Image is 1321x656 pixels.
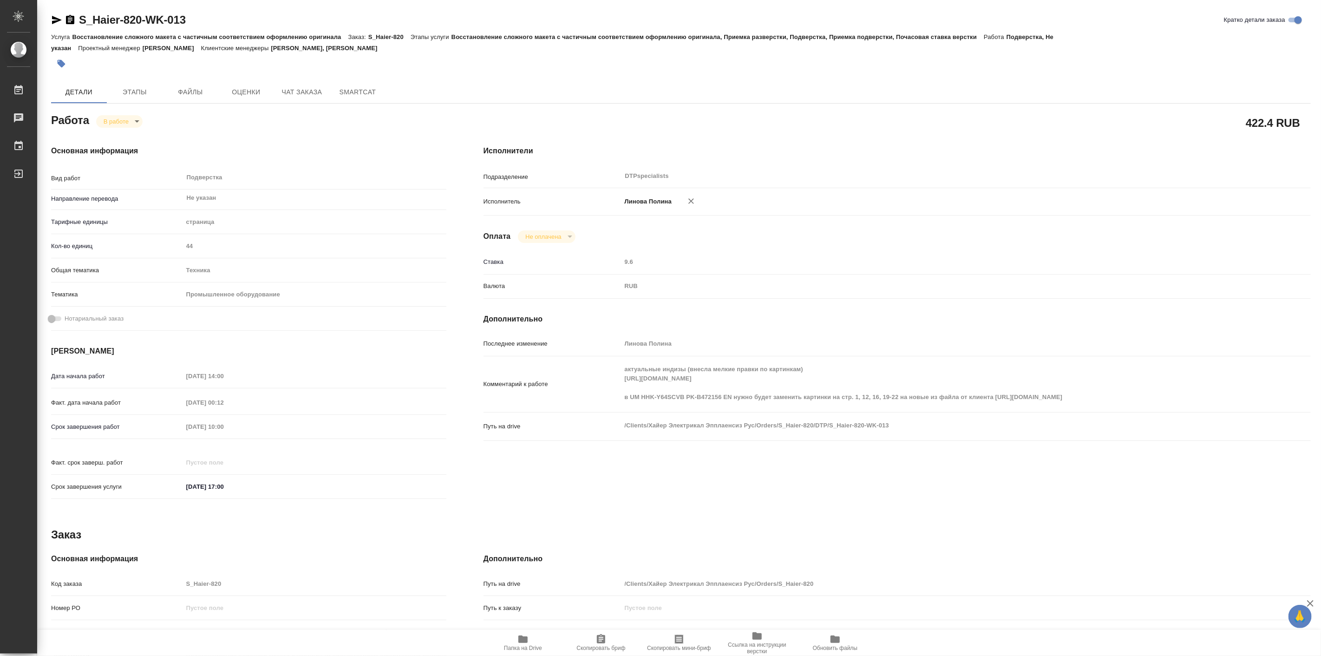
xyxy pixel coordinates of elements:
input: Пустое поле [183,369,264,383]
p: Заказ: [348,33,368,40]
span: Этапы [112,86,157,98]
h4: Дополнительно [484,553,1311,564]
input: Пустое поле [183,456,264,469]
p: Факт. дата начала работ [51,398,183,407]
div: Промышленное оборудование [183,287,446,302]
span: SmartCat [335,86,380,98]
h2: Работа [51,111,89,128]
p: S_Haier-820 [368,33,411,40]
a: S_Haier-820, [621,629,659,636]
span: Скопировать бриф [576,645,625,651]
button: Скопировать мини-бриф [640,630,718,656]
input: Пустое поле [621,601,1242,615]
p: [PERSON_NAME], [PERSON_NAME] [271,45,384,52]
p: Подразделение [484,172,621,182]
h4: Дополнительно [484,314,1311,325]
p: Услуга [51,33,72,40]
span: Ссылка на инструкции верстки [724,642,791,655]
p: Дата начала работ [51,372,183,381]
p: Проекты Smartcat [484,628,621,637]
input: Пустое поле [183,396,264,409]
div: Техника [183,262,446,278]
p: Валюта [484,282,621,291]
p: Работа [984,33,1007,40]
a: S_Haier-820 (1) [662,629,706,636]
button: Папка на Drive [484,630,562,656]
h2: 422.4 RUB [1246,115,1300,131]
span: Оценки [224,86,268,98]
p: Путь на drive [484,422,621,431]
div: В работе [518,230,575,243]
h4: Исполнители [484,145,1311,157]
p: Путь на drive [484,579,621,589]
button: Скопировать ссылку [65,14,76,26]
button: Удалить исполнителя [681,191,701,211]
p: Исполнитель [484,197,621,206]
div: RUB [621,278,1242,294]
p: Кол-во единиц [51,242,183,251]
p: Тарифные единицы [51,217,183,227]
h4: Основная информация [51,145,446,157]
p: Последнее изменение [484,339,621,348]
span: 🙏 [1292,607,1308,626]
input: Пустое поле [183,577,446,590]
input: Пустое поле [183,239,446,253]
button: Не оплачена [523,233,564,241]
button: Скопировать ссылку для ЯМессенджера [51,14,62,26]
h4: Основная информация [51,553,446,564]
span: Чат заказа [280,86,324,98]
span: Папка на Drive [504,645,542,651]
button: Ссылка на инструкции верстки [718,630,796,656]
span: Нотариальный заказ [65,314,124,323]
p: Общая тематика [51,266,183,275]
input: Пустое поле [621,337,1242,350]
span: Файлы [168,86,213,98]
input: Пустое поле [621,577,1242,590]
span: Детали [57,86,101,98]
p: Этапы услуги [411,33,451,40]
p: Комментарий к работе [484,380,621,389]
h4: Оплата [484,231,511,242]
p: Проектный менеджер [78,45,142,52]
button: 🙏 [1288,605,1312,628]
div: страница [183,214,446,230]
textarea: /Clients/Хайер Электрикал Эпплаенсиз Рус/Orders/S_Haier-820/DTP/S_Haier-820-WK-013 [621,418,1242,433]
input: ✎ Введи что-нибудь [183,480,264,493]
textarea: актуальные индизы (внесла мелкие правки по картинкам) [URL][DOMAIN_NAME] в UM HHK-Y64SCVB PK-B472... [621,361,1242,405]
h4: [PERSON_NAME] [51,346,446,357]
span: Кратко детали заказа [1224,15,1285,25]
p: Номер РО [51,604,183,613]
button: Скопировать бриф [562,630,640,656]
input: Пустое поле [183,420,264,433]
button: Обновить файлы [796,630,874,656]
p: Срок завершения услуги [51,482,183,492]
p: Ставка [484,257,621,267]
p: Восстановление сложного макета с частичным соответствием оформлению оригинала [72,33,348,40]
p: Линова Полина [621,197,672,206]
p: Направление перевода [51,194,183,203]
a: S_Haier-820-WK-013 [79,13,186,26]
button: Добавить тэг [51,53,72,74]
p: Код заказа [51,579,183,589]
p: Путь к заказу [484,604,621,613]
p: Вид услуги [51,628,183,637]
div: В работе [96,115,143,128]
p: Восстановление сложного макета с частичным соответствием оформлению оригинала, Приемка разверстки... [451,33,984,40]
p: Факт. срок заверш. работ [51,458,183,467]
input: Пустое поле [183,625,446,639]
p: Срок завершения работ [51,422,183,432]
h2: Заказ [51,527,81,542]
p: Клиентские менеджеры [201,45,271,52]
p: Тематика [51,290,183,299]
button: В работе [101,118,131,125]
span: Обновить файлы [813,645,858,651]
input: Пустое поле [621,255,1242,269]
span: Скопировать мини-бриф [647,645,711,651]
input: Пустое поле [183,601,446,615]
p: Вид работ [51,174,183,183]
p: [PERSON_NAME] [143,45,201,52]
